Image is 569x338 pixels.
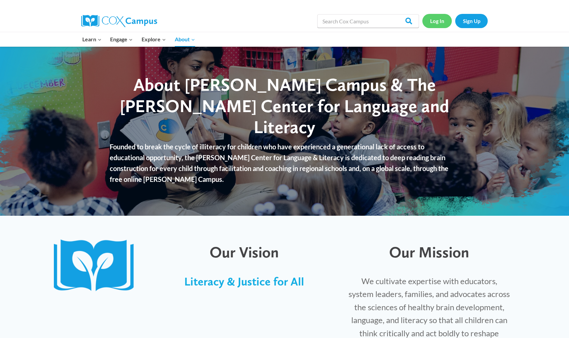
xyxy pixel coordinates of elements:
img: CoxCampus-Logo_Book only [54,239,140,293]
span: About [PERSON_NAME] Campus & The [PERSON_NAME] Center for Language and Literacy [120,74,449,138]
a: Log In [422,14,452,28]
span: Literacy & Justice for All [184,275,304,288]
button: Child menu of Learn [78,32,106,46]
nav: Secondary Navigation [422,14,488,28]
nav: Primary Navigation [78,32,199,46]
span: Our Vision [210,243,279,261]
input: Search Cox Campus [317,14,419,28]
span: Our Mission [389,243,469,261]
button: Child menu of About [170,32,199,46]
button: Child menu of Engage [106,32,138,46]
p: Founded to break the cycle of illiteracy for children who have experienced a generational lack of... [110,141,459,185]
button: Child menu of Explore [137,32,170,46]
img: Cox Campus [81,15,157,27]
a: Sign Up [455,14,488,28]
